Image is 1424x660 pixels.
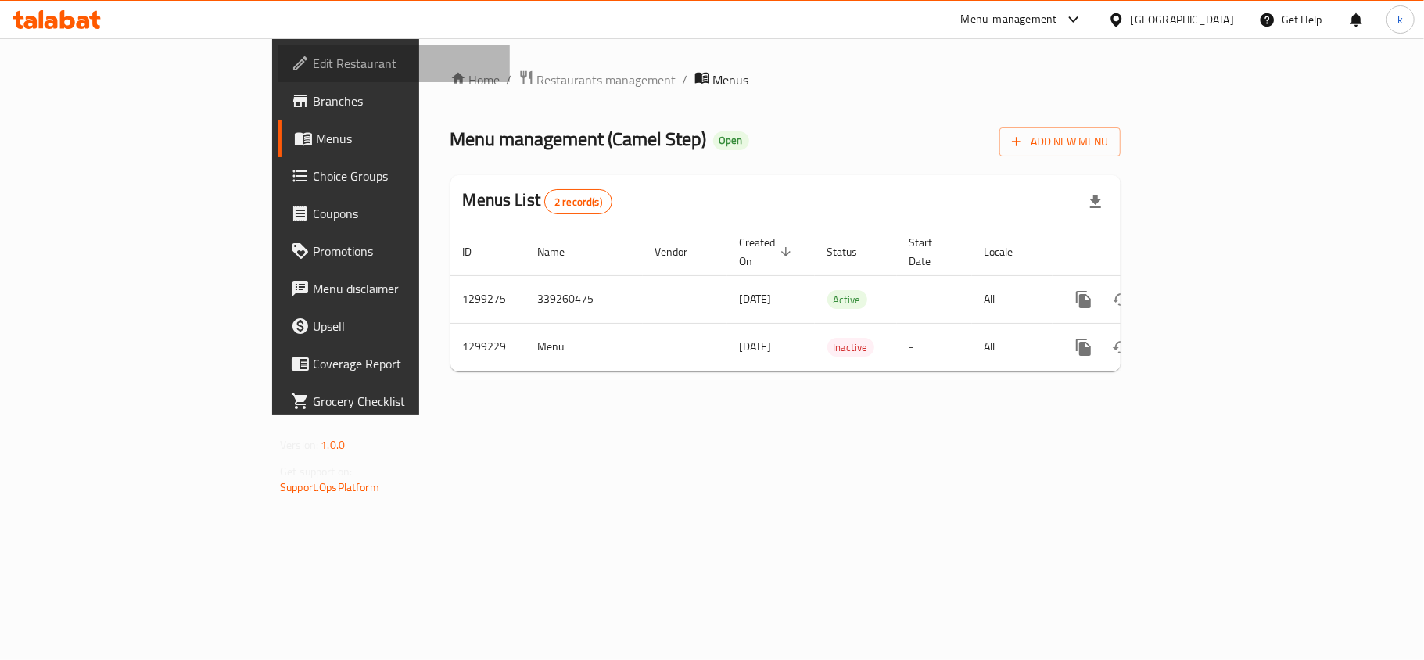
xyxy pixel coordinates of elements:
a: Edit Restaurant [278,45,510,82]
span: Inactive [827,339,874,357]
span: Coupons [313,204,497,223]
span: Active [827,291,867,309]
table: enhanced table [450,228,1228,371]
a: Menu disclaimer [278,270,510,307]
span: Version: [280,435,318,455]
span: Choice Groups [313,167,497,185]
a: Coupons [278,195,510,232]
td: 339260475 [525,275,643,323]
span: Menus [713,70,749,89]
a: Coverage Report [278,345,510,382]
button: Change Status [1103,281,1140,318]
a: Restaurants management [518,70,676,90]
td: - [897,275,972,323]
span: Branches [313,91,497,110]
th: Actions [1053,228,1228,276]
span: Restaurants management [537,70,676,89]
td: All [972,275,1053,323]
span: Menu disclaimer [313,279,497,298]
div: Total records count [544,189,612,214]
button: Add New Menu [999,127,1121,156]
nav: breadcrumb [450,70,1121,90]
div: Active [827,290,867,309]
button: more [1065,281,1103,318]
div: [GEOGRAPHIC_DATA] [1131,11,1234,28]
div: Menu-management [961,10,1057,29]
span: Status [827,242,878,261]
span: Created On [740,233,796,271]
td: - [897,323,972,371]
span: k [1397,11,1403,28]
span: Edit Restaurant [313,54,497,73]
td: Menu [525,323,643,371]
button: Change Status [1103,328,1140,366]
div: Open [713,131,749,150]
span: Promotions [313,242,497,260]
button: more [1065,328,1103,366]
span: Locale [985,242,1034,261]
span: Vendor [655,242,708,261]
span: Upsell [313,317,497,335]
span: Coverage Report [313,354,497,373]
span: [DATE] [740,336,772,357]
td: All [972,323,1053,371]
span: Menu management ( Camel Step ) [450,121,707,156]
li: / [683,70,688,89]
span: Start Date [909,233,953,271]
span: Open [713,134,749,147]
span: Get support on: [280,461,352,482]
span: Menus [316,129,497,148]
div: Export file [1077,183,1114,221]
h2: Menus List [463,188,612,214]
a: Support.OpsPlatform [280,477,379,497]
a: Branches [278,82,510,120]
a: Promotions [278,232,510,270]
span: Add New Menu [1012,132,1108,152]
span: ID [463,242,493,261]
span: 1.0.0 [321,435,345,455]
span: [DATE] [740,289,772,309]
span: 2 record(s) [545,195,612,210]
a: Menus [278,120,510,157]
a: Grocery Checklist [278,382,510,420]
span: Name [538,242,586,261]
a: Upsell [278,307,510,345]
a: Choice Groups [278,157,510,195]
span: Grocery Checklist [313,392,497,411]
